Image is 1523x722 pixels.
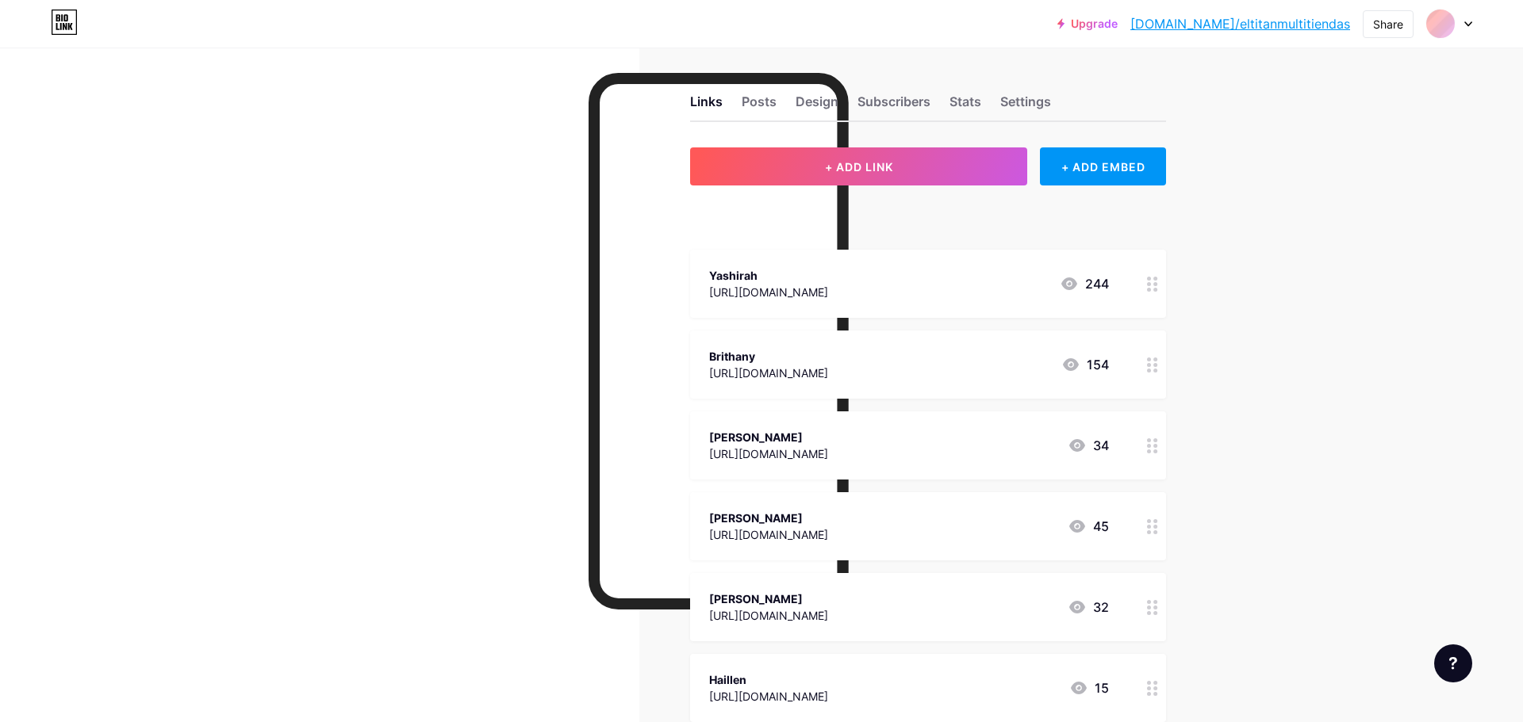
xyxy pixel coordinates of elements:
[709,365,828,381] div: [URL][DOMAIN_NAME]
[1130,14,1350,33] a: [DOMAIN_NAME]/eltitanmultitiendas
[709,526,828,543] div: [URL][DOMAIN_NAME]
[690,92,723,120] div: Links
[1000,92,1051,120] div: Settings
[1069,678,1109,697] div: 15
[709,284,828,300] div: [URL][DOMAIN_NAME]
[709,429,828,445] div: [PERSON_NAME]
[709,445,828,462] div: [URL][DOMAIN_NAME]
[1068,436,1109,455] div: 34
[796,92,838,120] div: Design
[709,688,828,705] div: [URL][DOMAIN_NAME]
[709,510,828,526] div: [PERSON_NAME]
[709,671,828,688] div: Haillen
[709,590,828,607] div: [PERSON_NAME]
[825,160,893,174] span: + ADD LINK
[1068,598,1109,617] div: 32
[1060,274,1109,293] div: 244
[857,92,930,120] div: Subscribers
[1057,17,1118,30] a: Upgrade
[709,267,828,284] div: Yashirah
[709,348,828,365] div: Brithany
[742,92,777,120] div: Posts
[1061,355,1109,374] div: 154
[1068,517,1109,536] div: 45
[1373,16,1403,32] div: Share
[709,607,828,624] div: [URL][DOMAIN_NAME]
[949,92,981,120] div: Stats
[1040,147,1166,185] div: + ADD EMBED
[690,147,1027,185] button: + ADD LINK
